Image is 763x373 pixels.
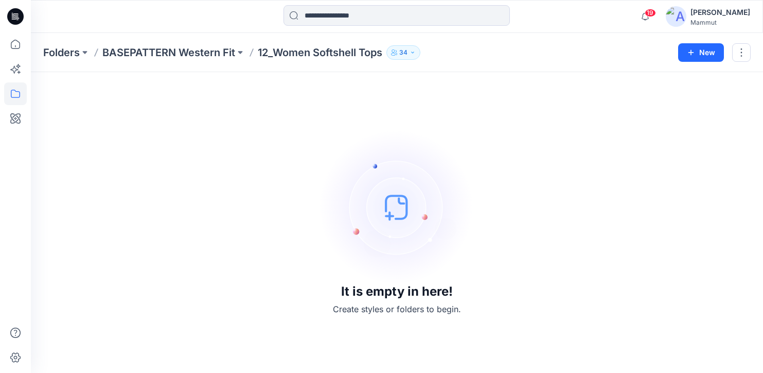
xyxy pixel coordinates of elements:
[386,45,420,60] button: 34
[399,47,407,58] p: 34
[258,45,382,60] p: 12_Women Softshell Tops
[43,45,80,60] a: Folders
[690,6,750,19] div: [PERSON_NAME]
[333,303,461,315] p: Create styles or folders to begin.
[341,284,453,299] h3: It is empty in here!
[645,9,656,17] span: 19
[666,6,686,27] img: avatar
[102,45,235,60] a: BASEPATTERN Western Fit
[320,130,474,284] img: empty-state-image.svg
[690,19,750,26] div: Mammut
[678,43,724,62] button: New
